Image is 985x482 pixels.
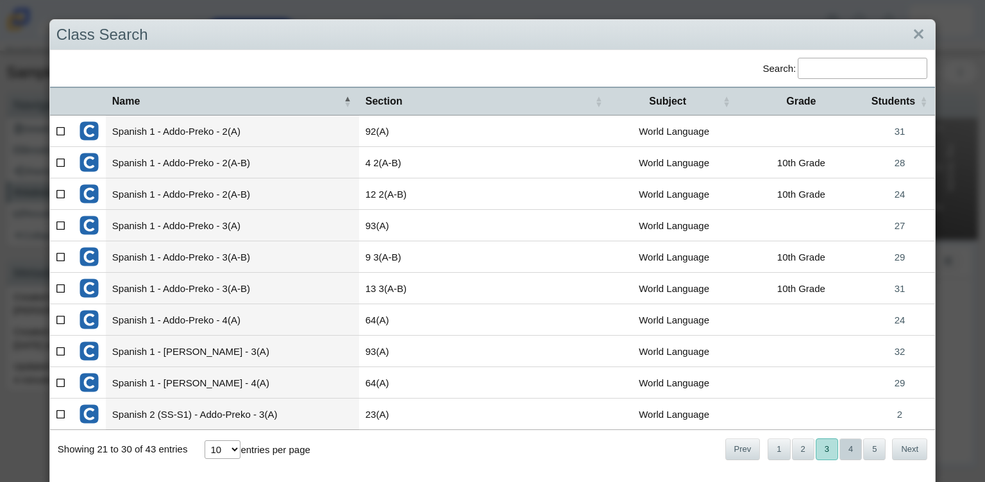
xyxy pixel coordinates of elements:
a: 32 [864,336,935,366]
img: External class connected through Clever [79,184,99,204]
button: 1 [768,438,790,460]
td: World Language [610,273,737,304]
a: 29 [864,367,935,398]
td: Spanish 1 - Addo-Preko - 3(A-B) [106,241,359,273]
button: 3 [816,438,838,460]
a: 27 [864,210,935,241]
img: External class connected through Clever [79,246,99,267]
div: Class Search [50,20,935,50]
td: Spanish 1 - [PERSON_NAME] - 4(A) [106,367,359,399]
div: Showing 21 to 30 of 43 entries [50,430,188,469]
nav: pagination [724,438,928,460]
img: External class connected through Clever [79,121,99,141]
td: Spanish 1 - Addo-Preko - 3(A) [106,210,359,241]
span: Grade [786,96,816,107]
button: Next [892,438,927,460]
img: External class connected through Clever [79,404,99,424]
img: External class connected through Clever [79,341,99,361]
td: World Language [610,210,737,241]
td: World Language [610,304,737,336]
td: 4 2(A-B) [359,147,610,178]
span: Name : Activate to invert sorting [344,88,351,115]
td: World Language [610,147,737,178]
img: External class connected through Clever [79,372,99,393]
td: World Language [610,367,737,399]
td: 64(A) [359,304,610,336]
button: Previous [725,438,761,460]
td: 93(A) [359,210,610,241]
button: 2 [792,438,814,460]
td: 13 3(A-B) [359,273,610,304]
span: Name [112,96,140,107]
span: Students : Activate to sort [920,88,927,115]
img: External class connected through Clever [79,215,99,236]
img: External class connected through Clever [79,309,99,330]
td: 23(A) [359,399,610,430]
a: 24 [864,304,935,335]
td: 9 3(A-B) [359,241,610,273]
a: 31 [864,273,935,304]
td: World Language [610,178,737,210]
td: Spanish 1 - Addo-Preko - 2(A-B) [106,147,359,178]
label: Search: [762,63,796,74]
td: 10th Grade [738,273,864,304]
td: Spanish 2 (SS-S1) - Addo-Preko - 3(A) [106,399,359,430]
a: 29 [864,241,935,272]
td: 10th Grade [738,147,864,178]
span: Section : Activate to sort [594,88,602,115]
a: 31 [864,116,935,146]
td: Spanish 1 - Addo-Preko - 2(A) [106,116,359,147]
td: Spanish 1 - [PERSON_NAME] - 3(A) [106,336,359,367]
td: Spanish 1 - Addo-Preko - 4(A) [106,304,359,336]
span: Subject : Activate to sort [723,88,730,115]
img: External class connected through Clever [79,278,99,298]
button: 5 [863,438,886,460]
td: 64(A) [359,367,610,399]
span: Section [366,96,403,107]
td: Spanish 1 - Addo-Preko - 2(A-B) [106,178,359,210]
label: entries per page [240,444,310,455]
a: 28 [864,147,935,178]
td: 93(A) [359,336,610,367]
a: 24 [864,178,935,209]
a: Close [909,24,929,46]
td: World Language [610,336,737,367]
img: External class connected through Clever [79,152,99,173]
td: 10th Grade [738,241,864,273]
td: 12 2(A-B) [359,178,610,210]
a: 2 [864,399,935,429]
span: Subject [649,96,686,107]
td: 92(A) [359,116,610,147]
td: World Language [610,241,737,273]
td: 10th Grade [738,178,864,210]
td: World Language [610,116,737,147]
button: 4 [839,438,862,460]
td: World Language [610,399,737,430]
td: Spanish 1 - Addo-Preko - 3(A-B) [106,273,359,304]
span: Students [871,96,915,107]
